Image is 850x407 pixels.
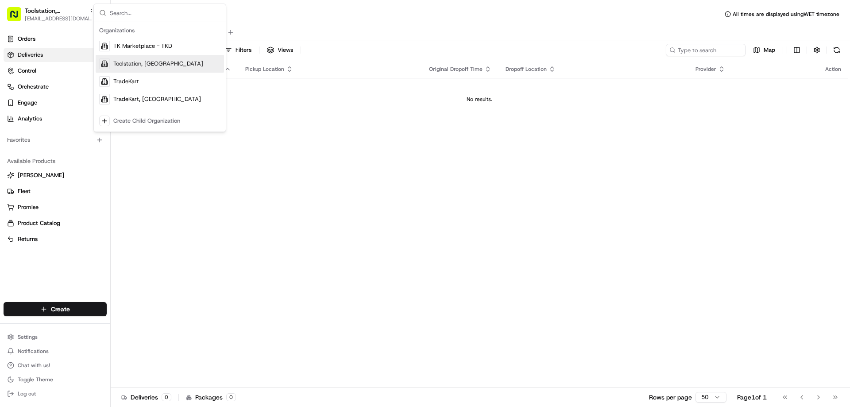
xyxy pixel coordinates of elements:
span: Orders [18,35,35,43]
span: API Documentation [84,128,142,137]
span: Dropoff Location [506,66,547,73]
button: Map [749,44,779,56]
button: Product Catalog [4,216,107,230]
a: Analytics [4,112,107,126]
div: Favorites [4,133,107,147]
div: Page 1 of 1 [737,393,767,402]
button: Settings [4,331,107,343]
input: Type to search [666,44,746,56]
div: 0 [226,393,236,401]
span: Log out [18,390,36,397]
button: Filters [221,44,255,56]
span: Promise [18,203,39,211]
span: Toolstation, [GEOGRAPHIC_DATA] [113,60,203,68]
img: Nash [9,9,27,27]
a: Promise [7,203,103,211]
span: Fleet [18,187,31,195]
img: 1736555255976-a54dd68f-1ca7-489b-9aae-adbdc363a1c4 [9,85,25,101]
span: Map [764,46,775,54]
button: Toolstation, [GEOGRAPHIC_DATA][EMAIL_ADDRESS][DOMAIN_NAME] [4,4,92,25]
button: Promise [4,200,107,214]
span: Chat with us! [18,362,50,369]
span: All times are displayed using WET timezone [733,11,839,18]
div: Action [825,66,841,73]
span: Create [51,305,70,314]
span: Toggle Theme [18,376,53,383]
div: No results. [114,96,845,103]
span: Pylon [88,150,107,157]
span: Returns [18,235,38,243]
button: Log out [4,388,107,400]
p: Rows per page [649,393,692,402]
a: Product Catalog [7,219,103,227]
div: Packages [186,393,236,402]
span: Views [278,46,293,54]
span: TradeKart [113,78,139,85]
button: Refresh [831,44,843,56]
input: Got a question? Start typing here... [23,57,159,66]
button: Views [263,44,297,56]
button: Returns [4,232,107,246]
button: [EMAIL_ADDRESS][DOMAIN_NAME] [25,15,96,22]
span: Product Catalog [18,219,60,227]
div: Available Products [4,154,107,168]
p: Welcome 👋 [9,35,161,50]
span: Notifications [18,348,49,355]
button: Fleet [4,184,107,198]
span: Control [18,67,36,75]
a: 💻API Documentation [71,125,146,141]
span: Engage [18,99,37,107]
span: Deliveries [18,51,43,59]
span: Pickup Location [245,66,284,73]
span: Original Dropoff Time [429,66,483,73]
span: Analytics [18,115,42,123]
a: Orders [4,32,107,46]
span: Filters [236,46,251,54]
div: Deliveries [121,393,171,402]
button: Create [4,302,107,316]
span: Provider [695,66,716,73]
div: 0 [162,393,171,401]
button: Engage [4,96,107,110]
div: Organizations [96,24,224,37]
a: [PERSON_NAME] [7,171,103,179]
span: TradeKart, [GEOGRAPHIC_DATA] [113,95,201,103]
a: Deliveries [4,48,107,62]
button: Toggle Theme [4,373,107,386]
div: Start new chat [30,85,145,93]
a: Fleet [7,187,103,195]
div: 📗 [9,129,16,136]
span: Orchestrate [18,83,49,91]
span: Settings [18,333,38,341]
button: Notifications [4,345,107,357]
span: Knowledge Base [18,128,68,137]
button: Orchestrate [4,80,107,94]
button: [PERSON_NAME] [4,168,107,182]
div: We're available if you need us! [30,93,112,101]
a: 📗Knowledge Base [5,125,71,141]
button: Control [4,64,107,78]
span: TK Marketplace - TKD [113,42,172,50]
span: [PERSON_NAME] [18,171,64,179]
div: Create Child Organization [113,117,180,125]
div: 💻 [75,129,82,136]
a: Returns [7,235,103,243]
button: Chat with us! [4,359,107,372]
div: Suggestions [94,22,226,132]
button: Toolstation, [GEOGRAPHIC_DATA] [25,6,86,15]
input: Search... [110,4,220,22]
button: Start new chat [151,87,161,98]
a: Powered byPylon [62,150,107,157]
